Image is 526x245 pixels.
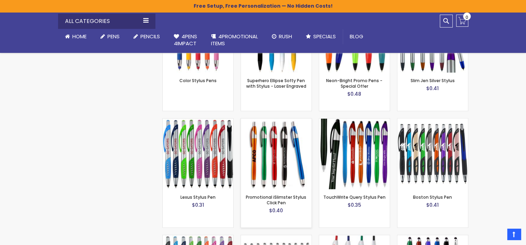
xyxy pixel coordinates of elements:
[319,119,390,189] img: TouchWrite Query Stylus Pen
[313,33,336,40] span: Specials
[347,90,361,97] span: $0.48
[411,78,455,84] a: Slim Jen Silver Stylus
[350,33,363,40] span: Blog
[469,226,526,245] iframe: Google Customer Reviews
[265,29,299,44] a: Rush
[241,118,311,124] a: Promotional iSlimster Stylus Click Pen
[397,235,468,241] a: Sierra Stylus Twist Pen
[163,119,233,189] img: Lexus Stylus Pen
[456,15,468,27] a: 0
[174,33,197,47] span: 4Pens 4impact
[58,29,94,44] a: Home
[348,201,361,208] span: $0.35
[58,14,155,29] div: All Categories
[180,194,216,200] a: Lexus Stylus Pen
[466,14,468,21] span: 0
[94,29,127,44] a: Pens
[204,29,265,52] a: 4PROMOTIONALITEMS
[319,118,390,124] a: TouchWrite Query Stylus Pen
[192,201,204,208] span: $0.31
[241,235,311,241] a: Lexus Metallic Stylus Pen
[163,118,233,124] a: Lexus Stylus Pen
[163,235,233,241] a: Boston Silver Stylus Pen
[426,85,439,92] span: $0.41
[241,119,311,189] img: Promotional iSlimster Stylus Click Pen
[299,29,343,44] a: Specials
[72,33,87,40] span: Home
[323,194,386,200] a: TouchWrite Query Stylus Pen
[246,194,306,206] a: Promotional iSlimster Stylus Click Pen
[397,118,468,124] a: Boston Stylus Pen
[426,201,439,208] span: $0.41
[246,78,306,89] a: Superhero Ellipse Softy Pen with Stylus - Laser Engraved
[107,33,120,40] span: Pens
[269,207,283,214] span: $0.40
[413,194,452,200] a: Boston Stylus Pen
[140,33,160,40] span: Pencils
[343,29,370,44] a: Blog
[167,29,204,52] a: 4Pens4impact
[211,33,258,47] span: 4PROMOTIONAL ITEMS
[319,235,390,241] a: iSlimster II Pen - Full Color Imprint
[397,119,468,189] img: Boston Stylus Pen
[326,78,382,89] a: Neon-Bright Promo Pens - Special Offer
[179,78,217,84] a: Color Stylus Pens
[279,33,292,40] span: Rush
[127,29,167,44] a: Pencils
